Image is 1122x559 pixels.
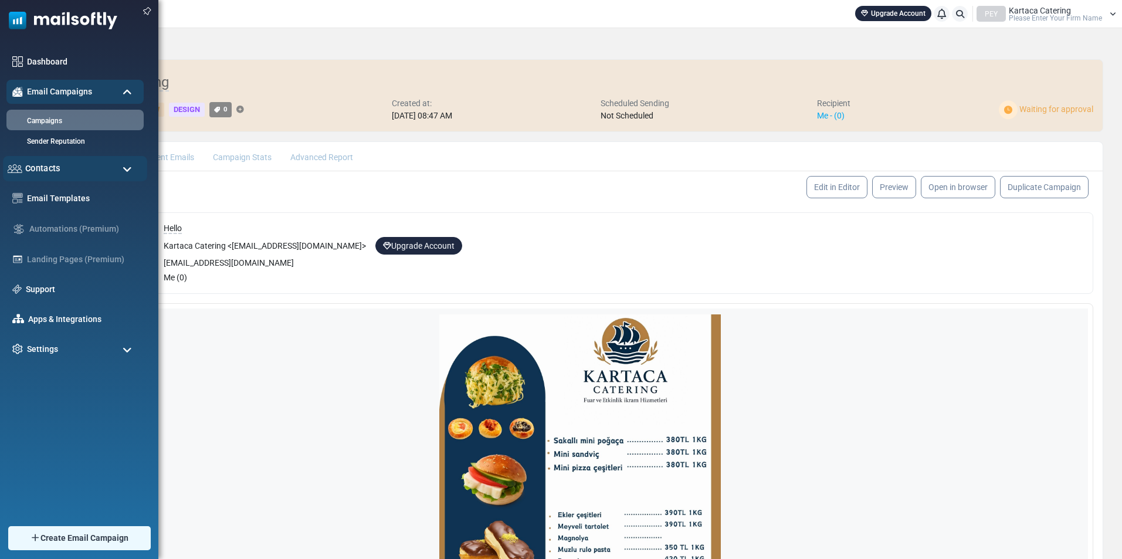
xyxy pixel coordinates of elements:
img: workflow.svg [12,222,25,236]
div: Created at: [392,97,452,110]
span: 0 [223,105,228,113]
a: 0 [209,102,232,117]
a: Edit in Editor [806,176,867,198]
img: landing_pages.svg [12,254,23,265]
img: contacts-icon.svg [8,164,22,173]
div: [EMAIL_ADDRESS][DOMAIN_NAME] [164,257,1081,269]
span: Hello [164,223,182,234]
img: settings-icon.svg [12,344,23,354]
span: Kartaca Catering [1009,6,1071,15]
a: Open in browser [921,176,995,198]
a: Upgrade Account [855,6,931,21]
span: Waiting for approval [1019,104,1093,114]
span: Please Enter Your Firm Name [1009,15,1102,22]
a: Campaigns [6,116,141,126]
a: Email Templates [27,192,138,205]
a: Support [26,283,138,296]
a: Upgrade Account [375,237,462,255]
div: Design [169,103,205,117]
a: PEY Kartaca Catering Please Enter Your Firm Name [977,6,1116,22]
a: Add Tag [236,106,244,114]
div: [DATE] 08:47 AM [392,110,452,122]
a: Sender Reputation [6,136,141,147]
span: Create Email Campaign [40,532,128,544]
div: PEY [977,6,1006,22]
a: Dashboard [27,56,138,68]
img: dashboard-icon.svg [12,56,23,67]
span: Me (0) [164,273,187,282]
span: Email Campaigns [27,86,92,98]
a: Duplicate Campaign [1000,176,1089,198]
span: Contacts [25,162,60,175]
a: Me - (0) [817,111,845,120]
img: support-icon.svg [12,284,22,294]
img: campaigns-icon-active.png [12,87,23,97]
div: Recipient [817,97,850,110]
div: Scheduled Sending [601,97,669,110]
img: email-templates-icon.svg [12,193,23,204]
div: Kartaca Catering < [EMAIL_ADDRESS][DOMAIN_NAME] > [164,237,1081,255]
span: Settings [27,343,58,355]
span: Not Scheduled [601,111,653,120]
a: Preview [872,176,916,198]
a: Apps & Integrations [28,313,138,326]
